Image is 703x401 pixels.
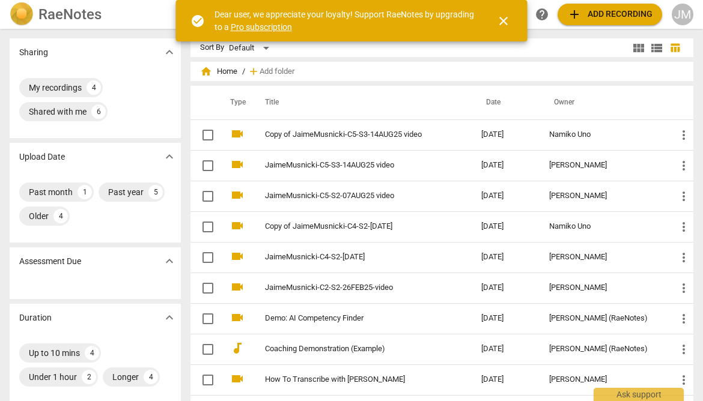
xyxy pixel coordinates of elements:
[230,341,245,355] span: audiotrack
[29,347,80,359] div: Up to 10 mins
[29,371,77,383] div: Under 1 hour
[549,161,657,170] div: [PERSON_NAME]
[29,210,49,222] div: Older
[265,191,439,200] a: JaimeMusnicki-C5-S2-07AUG25 video
[29,186,73,198] div: Past month
[230,127,245,141] span: videocam
[160,252,178,270] button: Show more
[19,255,81,268] p: Assessment Due
[549,130,657,139] div: Namiko Uno
[472,150,540,181] td: [DATE]
[230,372,245,386] span: videocam
[677,312,691,326] span: more_vert
[265,345,439,354] a: Coaching Demonstration (Example)
[549,253,657,262] div: [PERSON_NAME]
[162,254,177,268] span: expand_more
[144,370,158,384] div: 4
[251,86,472,119] th: Title
[472,86,540,119] th: Date
[472,334,540,364] td: [DATE]
[677,189,691,204] span: more_vert
[265,283,439,292] a: JaimeMusnicki-C2-S2-26FEB25-video
[85,346,99,360] div: 4
[242,67,245,76] span: /
[650,41,664,55] span: view_list
[200,65,212,77] span: home
[160,43,178,61] button: Show more
[549,314,657,323] div: [PERSON_NAME] (RaeNotes)
[29,82,82,94] div: My recordings
[265,222,439,231] a: Copy of JaimeMusnicki-C4-S2-[DATE]
[265,253,439,262] a: JaimeMusnicki-C4-S2-[DATE]
[669,42,681,53] span: table_chart
[162,45,177,59] span: expand_more
[630,39,648,57] button: Tile view
[677,128,691,142] span: more_vert
[230,219,245,233] span: videocam
[265,375,439,384] a: How To Transcribe with [PERSON_NAME]
[631,41,646,55] span: view_module
[190,14,205,28] span: check_circle
[672,4,693,25] button: JM
[260,67,294,76] span: Add folder
[265,314,439,323] a: Demo: AI Competency Finder
[531,4,553,25] a: Help
[82,370,96,384] div: 2
[19,46,48,59] p: Sharing
[594,388,684,401] div: Ask support
[162,149,177,164] span: expand_more
[230,157,245,172] span: videocam
[78,185,92,199] div: 1
[558,4,662,25] button: Upload
[112,371,139,383] div: Longer
[472,303,540,334] td: [DATE]
[215,8,475,33] div: Dear user, we appreciate your loyalty! Support RaeNotes by upgrading to a
[29,106,87,118] div: Shared with me
[535,7,549,22] span: help
[87,80,101,95] div: 4
[472,119,540,150] td: [DATE]
[549,375,657,384] div: [PERSON_NAME]
[472,242,540,273] td: [DATE]
[265,130,439,139] a: Copy of JaimeMusnicki-C5-S3-14AUG25 video
[677,281,691,295] span: more_vert
[221,86,251,119] th: Type
[230,249,245,264] span: videocam
[489,7,518,35] button: Close
[10,2,178,26] a: LogoRaeNotes
[472,273,540,303] td: [DATE]
[230,310,245,325] span: videocam
[229,38,273,58] div: Default
[160,148,178,166] button: Show more
[677,373,691,387] span: more_vert
[160,309,178,327] button: Show more
[472,211,540,242] td: [DATE]
[53,209,68,223] div: 4
[148,185,163,199] div: 5
[567,7,582,22] span: add
[108,186,144,198] div: Past year
[10,2,34,26] img: Logo
[230,280,245,294] span: videocam
[666,39,684,57] button: Table view
[648,39,666,57] button: List view
[231,22,292,32] a: Pro subscription
[677,342,691,357] span: more_vert
[200,43,224,52] div: Sort By
[472,181,540,211] td: [DATE]
[472,364,540,395] td: [DATE]
[19,151,65,163] p: Upload Date
[677,220,691,234] span: more_vert
[567,7,653,22] span: Add recording
[248,65,260,77] span: add
[265,161,439,170] a: JaimeMusnicki-C5-S3-14AUG25 video
[230,188,245,202] span: videocam
[540,86,667,119] th: Owner
[91,104,106,119] div: 6
[200,65,237,77] span: Home
[549,345,657,354] div: [PERSON_NAME] (RaeNotes)
[549,191,657,200] div: [PERSON_NAME]
[549,222,657,231] div: Namiko Uno
[38,6,102,23] h2: RaeNotes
